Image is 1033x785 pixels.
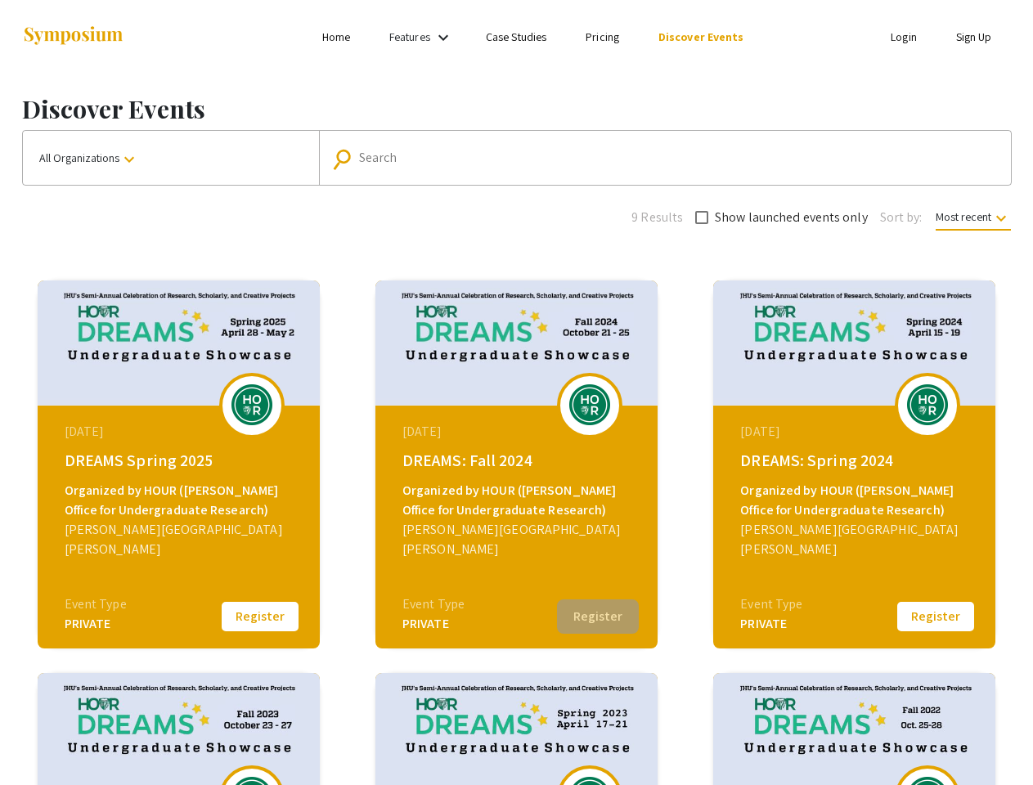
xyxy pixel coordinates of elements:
span: Show launched events only [715,208,868,227]
a: Login [891,29,917,44]
a: Home [322,29,350,44]
iframe: Chat [12,711,70,773]
button: Most recent [923,202,1024,231]
div: PRIVATE [402,614,465,634]
div: Event Type [402,594,465,614]
span: Most recent [936,209,1011,231]
img: dreams-fall-2024_eventCoverPhoto_0caa39__thumb.jpg [375,280,658,406]
div: Event Type [740,594,802,614]
div: [PERSON_NAME][GEOGRAPHIC_DATA][PERSON_NAME] [402,520,635,559]
div: PRIVATE [740,614,802,634]
h1: Discover Events [22,94,1012,123]
div: Organized by HOUR ([PERSON_NAME] Office for Undergraduate Research) [740,481,972,520]
button: All Organizations [23,131,319,185]
div: Event Type [65,594,127,614]
mat-icon: keyboard_arrow_down [119,150,139,169]
div: PRIVATE [65,614,127,634]
a: Sign Up [956,29,992,44]
mat-icon: keyboard_arrow_down [991,209,1011,228]
span: All Organizations [39,150,139,165]
a: Discover Events [658,29,744,44]
img: dreams-spring-2024_eventCoverPhoto_ffb700__thumb.jpg [713,280,995,406]
mat-icon: Search [335,145,358,173]
div: [DATE] [65,422,297,442]
button: Register [219,599,301,634]
div: DREAMS: Fall 2024 [402,448,635,473]
button: Register [895,599,977,634]
mat-icon: Expand Features list [433,28,453,47]
img: dreams-fall-2024_eventLogo_ff6658_.png [565,384,614,425]
span: 9 Results [631,208,683,227]
span: Sort by: [880,208,923,227]
div: Organized by HOUR ([PERSON_NAME] Office for Undergraduate Research) [65,481,297,520]
div: [PERSON_NAME][GEOGRAPHIC_DATA][PERSON_NAME] [65,520,297,559]
div: [DATE] [740,422,972,442]
a: Features [389,29,430,44]
div: [DATE] [402,422,635,442]
img: dreams-spring-2025_eventLogo_7b54a7_.png [227,384,276,425]
div: DREAMS Spring 2025 [65,448,297,473]
img: Symposium by ForagerOne [22,25,124,47]
img: dreams-spring-2025_eventCoverPhoto_df4d26__thumb.jpg [38,280,320,406]
img: dreams-spring-2024_eventLogo_346f6f_.png [903,384,952,425]
button: Register [557,599,639,634]
a: Pricing [586,29,619,44]
div: DREAMS: Spring 2024 [740,448,972,473]
a: Case Studies [486,29,546,44]
div: Organized by HOUR ([PERSON_NAME] Office for Undergraduate Research) [402,481,635,520]
div: [PERSON_NAME][GEOGRAPHIC_DATA][PERSON_NAME] [740,520,972,559]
